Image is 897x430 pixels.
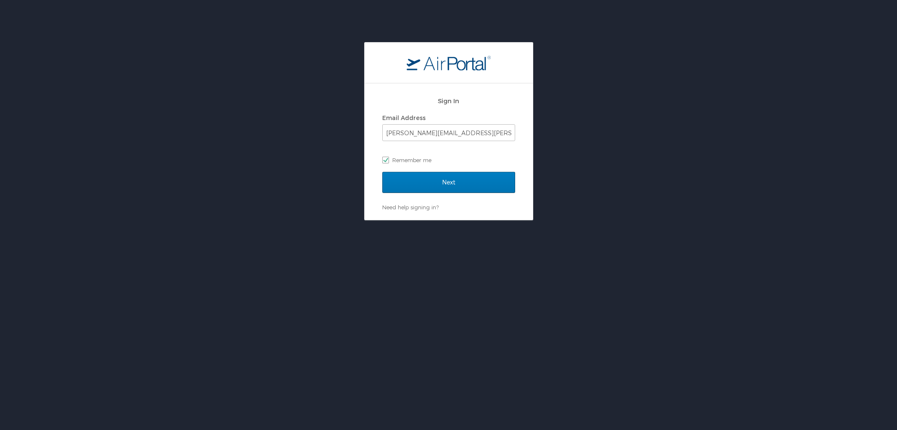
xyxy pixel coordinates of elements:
[382,96,515,106] h2: Sign In
[382,114,426,121] label: Email Address
[382,204,439,211] a: Need help signing in?
[407,55,491,70] img: logo
[382,172,515,193] input: Next
[382,154,515,166] label: Remember me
